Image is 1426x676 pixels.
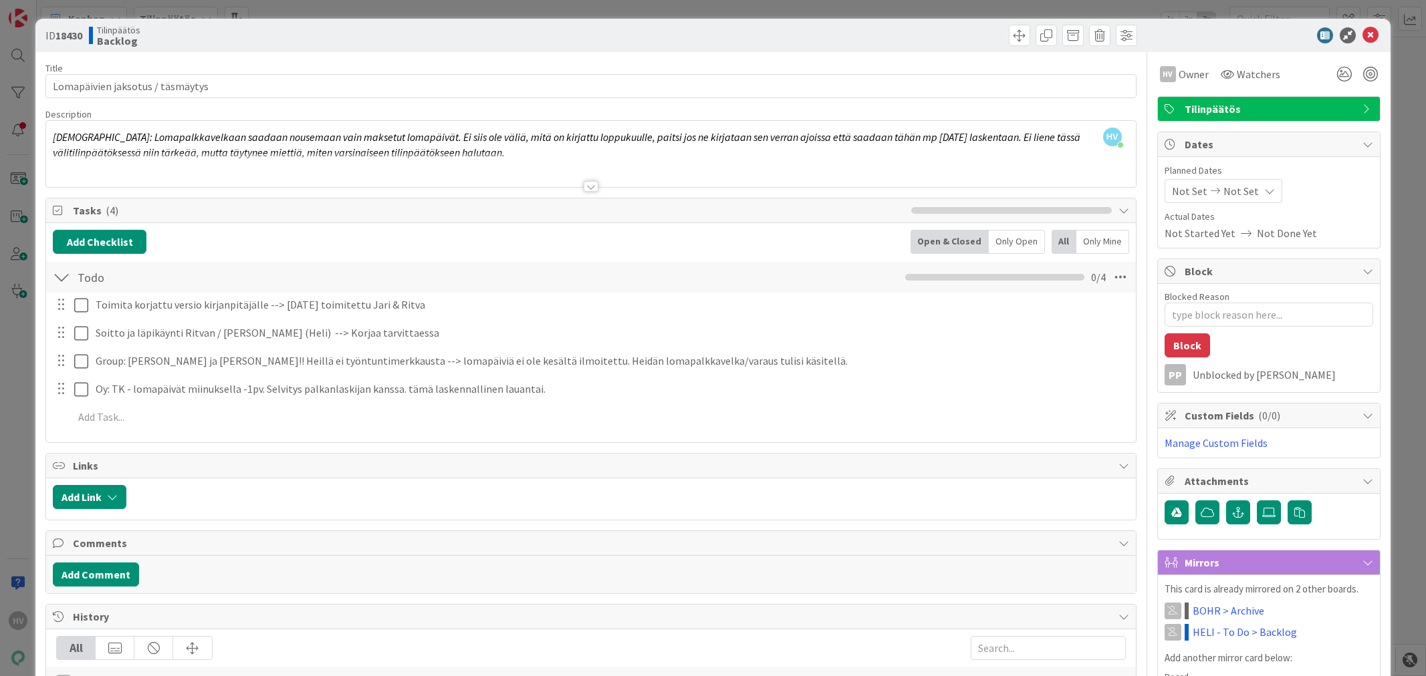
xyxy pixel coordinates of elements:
span: Block [1185,263,1356,279]
span: Custom Fields [1185,407,1356,424]
label: Blocked Reason [1165,291,1229,303]
span: HV [1103,128,1122,146]
em: [DEMOGRAPHIC_DATA]: Lomapalkkavelkaan saadaan nousemaan vain maksetut lomapäivät. Ei siis ole väl... [53,130,1082,159]
span: Not Set [1223,183,1259,199]
span: ID [45,27,82,43]
button: Block [1165,333,1210,357]
button: Add Comment [53,562,139,586]
p: Toimita korjattu versio kirjanpitäjälle --> [DATE] toimitettu Jari & Ritva [96,297,1126,313]
span: Comments [73,535,1111,551]
button: Add Checklist [53,230,146,254]
span: Mirrors [1185,554,1356,570]
div: Only Mine [1076,230,1129,254]
div: Unblocked by [PERSON_NAME] [1193,369,1373,381]
span: Not Done Yet [1257,225,1317,241]
a: Manage Custom Fields [1165,436,1268,450]
span: ( 4 ) [106,204,118,217]
a: BOHR > Archive [1193,603,1264,619]
span: Attachments [1185,473,1356,489]
span: Tilinpäätös [97,25,140,35]
p: This card is already mirrored on 2 other boards. [1165,582,1373,597]
b: Backlog [97,35,140,46]
span: ( 0/0 ) [1258,409,1280,422]
span: 0 / 4 [1091,269,1106,285]
p: Oy: TK - lomapäivät miinuksella -1pv. Selvitys palkanlaskijan kanssa. tämä laskennallinen lauantai. [96,381,1126,397]
span: Links [73,458,1111,474]
input: Add Checklist... [73,265,374,289]
span: Tasks [73,202,904,218]
button: Add Link [53,485,126,509]
span: Description [45,108,92,120]
span: Watchers [1237,66,1280,82]
p: Group: [PERSON_NAME] ja [PERSON_NAME]!! Heillä ei työntuntimerkkausta --> lomapäiviä ei ole kesäl... [96,353,1126,369]
div: All [57,637,96,659]
label: Title [45,62,63,74]
span: Owner [1179,66,1209,82]
div: Only Open [989,230,1045,254]
span: Not Started Yet [1165,225,1235,241]
p: Add another mirror card below: [1165,651,1373,666]
span: Dates [1185,136,1356,152]
span: Not Set [1172,183,1207,199]
span: History [73,609,1111,625]
a: HELI - To Do > Backlog [1193,624,1297,640]
b: 18430 [55,29,82,42]
span: Planned Dates [1165,164,1373,178]
input: type card name here... [45,74,1136,98]
div: All [1052,230,1076,254]
span: Tilinpäätös [1185,101,1356,117]
div: HV [1160,66,1176,82]
div: PP [1165,364,1186,385]
div: Open & Closed [911,230,989,254]
p: Soitto ja läpikäynti Ritvan / [PERSON_NAME] (Heli) --> Korjaa tarvittaessa [96,325,1126,341]
input: Search... [971,636,1126,660]
span: Actual Dates [1165,210,1373,224]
